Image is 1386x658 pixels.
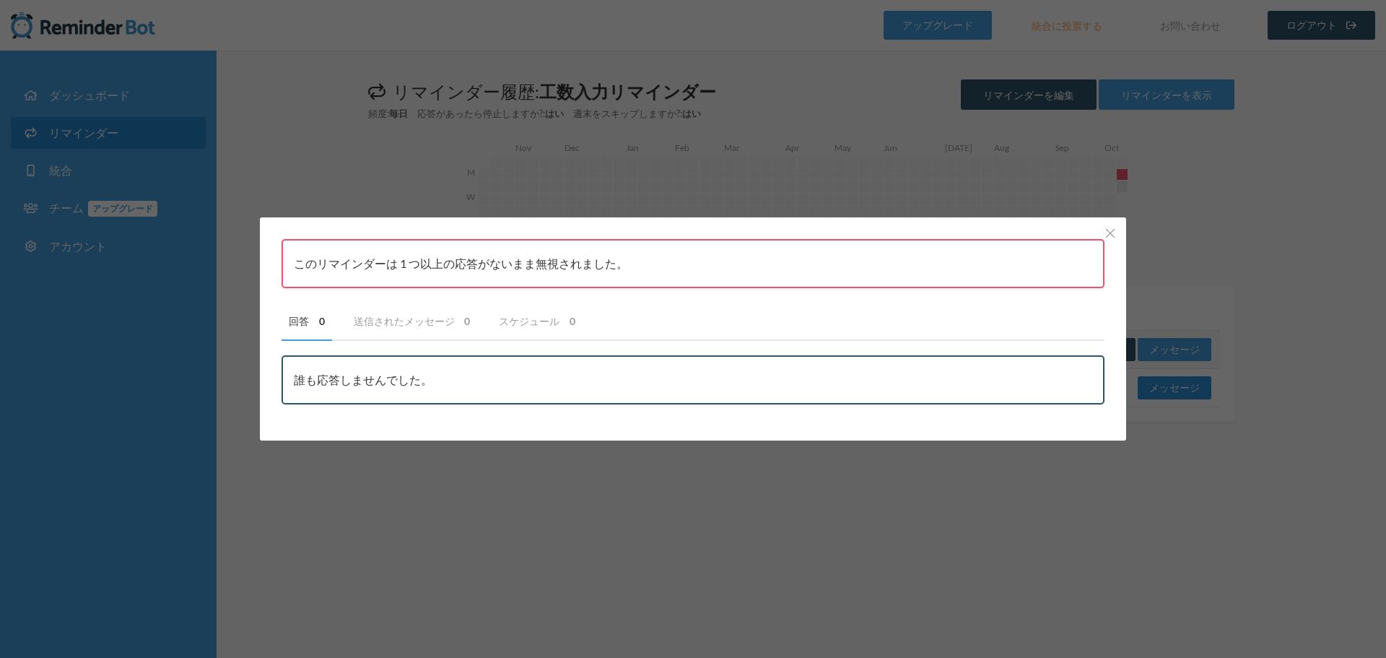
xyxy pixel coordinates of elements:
font: 0 [464,315,470,327]
font: 誰も応答しませんでした。 [294,373,432,386]
font: 0 [319,315,325,327]
font: スケジュール [499,315,559,327]
font: 回答 [289,315,309,327]
font: 0 [570,315,575,327]
button: 近い [1102,225,1119,242]
font: このリマインダーは 1 つ以上の応答がないまま無視されました。 [294,256,628,270]
font: 送信されたメッセージ [354,315,455,327]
